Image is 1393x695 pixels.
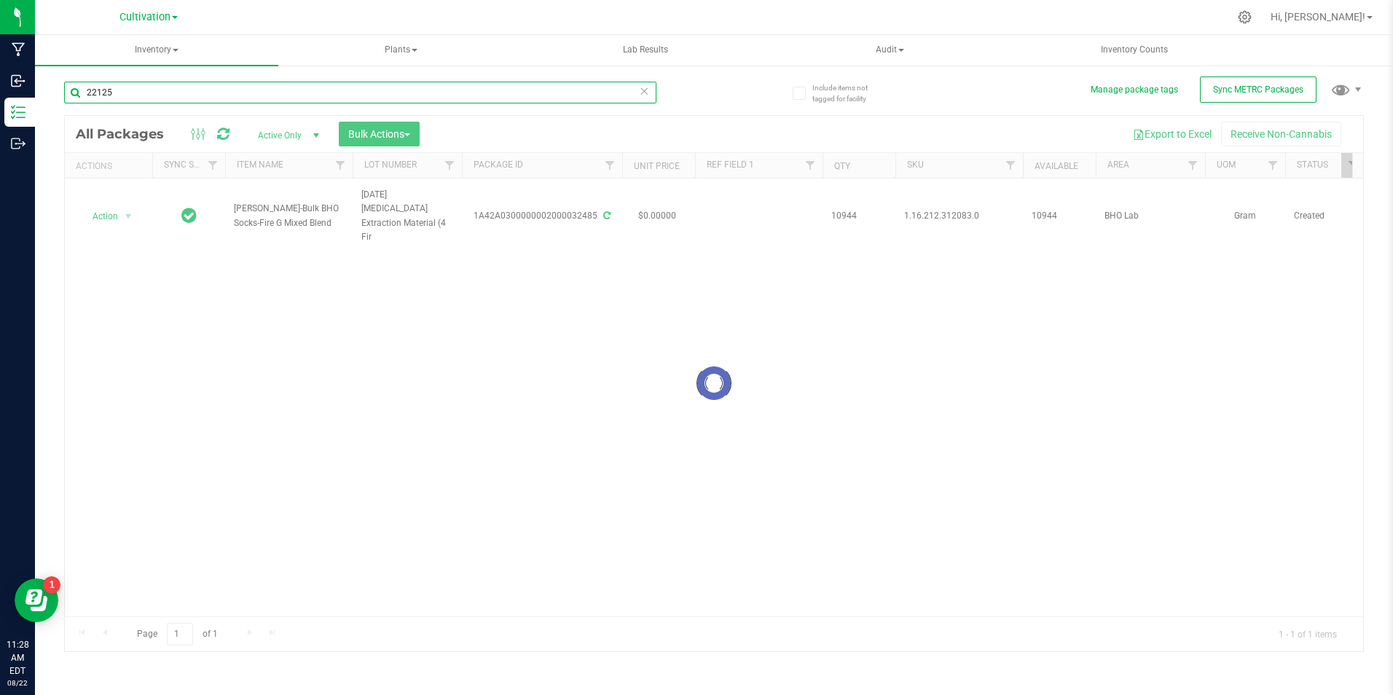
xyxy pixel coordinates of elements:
iframe: Resource center unread badge [43,576,60,594]
iframe: Resource center [15,578,58,622]
p: 11:28 AM EDT [7,638,28,678]
span: Sync METRC Packages [1213,85,1303,95]
a: Inventory [35,35,278,66]
span: Hi, [PERSON_NAME]! [1271,11,1365,23]
inline-svg: Manufacturing [11,42,25,57]
span: Lab Results [603,44,688,56]
span: Clear [640,82,650,101]
div: Manage settings [1236,10,1254,24]
span: Cultivation [119,11,170,23]
a: Inventory Counts [1013,35,1256,66]
span: Audit [769,36,1011,65]
inline-svg: Inventory [11,105,25,119]
span: Inventory Counts [1081,44,1188,56]
button: Sync METRC Packages [1200,76,1317,103]
p: 08/22 [7,678,28,688]
inline-svg: Outbound [11,136,25,151]
span: Include items not tagged for facility [812,82,885,104]
a: Plants [280,35,523,66]
span: Plants [280,36,522,65]
button: Manage package tags [1091,84,1178,96]
a: Audit [769,35,1012,66]
input: Search Package ID, Item Name, SKU, Lot or Part Number... [64,82,656,103]
a: Lab Results [524,35,767,66]
inline-svg: Inbound [11,74,25,88]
